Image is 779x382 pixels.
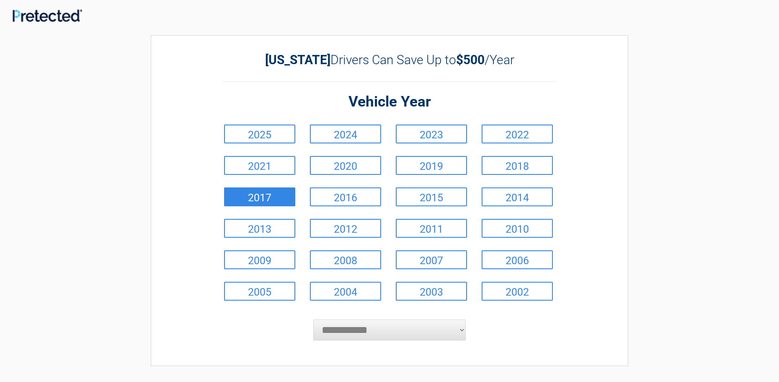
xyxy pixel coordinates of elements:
a: 2021 [224,156,295,175]
h2: Drivers Can Save Up to /Year [222,52,557,67]
h2: Vehicle Year [222,92,557,112]
a: 2022 [482,125,553,143]
a: 2003 [396,282,467,301]
b: $500 [456,52,485,67]
a: 2002 [482,282,553,301]
a: 2007 [396,250,467,269]
a: 2008 [310,250,381,269]
a: 2020 [310,156,381,175]
a: 2018 [482,156,553,175]
a: 2014 [482,187,553,206]
a: 2015 [396,187,467,206]
a: 2024 [310,125,381,143]
a: 2017 [224,187,295,206]
a: 2009 [224,250,295,269]
a: 2025 [224,125,295,143]
a: 2011 [396,219,467,238]
a: 2012 [310,219,381,238]
img: Main Logo [13,9,82,22]
a: 2023 [396,125,467,143]
a: 2006 [482,250,553,269]
b: [US_STATE] [265,52,330,67]
a: 2013 [224,219,295,238]
a: 2004 [310,282,381,301]
a: 2010 [482,219,553,238]
a: 2016 [310,187,381,206]
a: 2005 [224,282,295,301]
a: 2019 [396,156,467,175]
